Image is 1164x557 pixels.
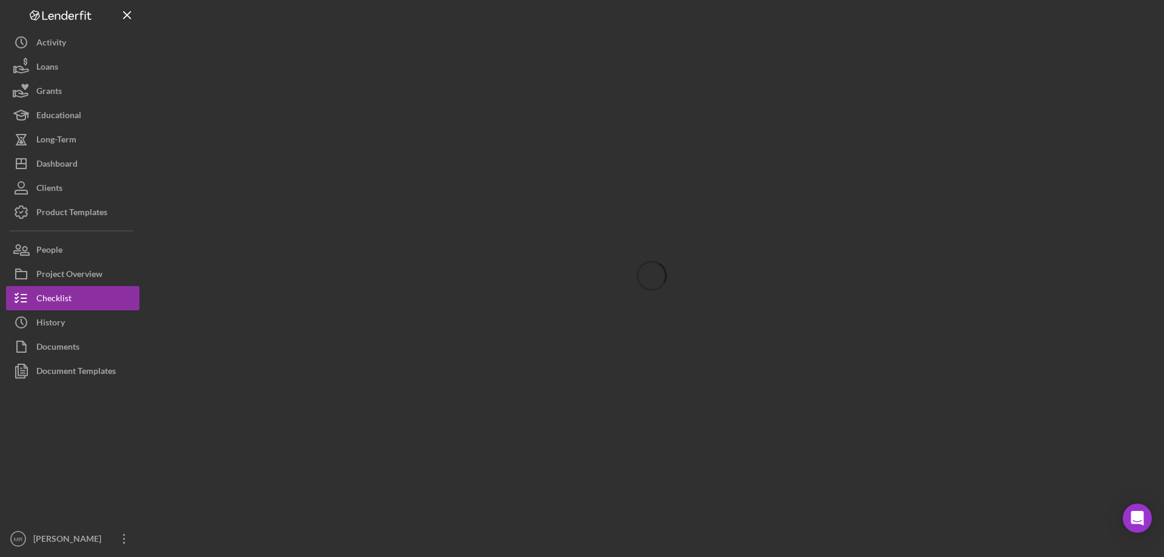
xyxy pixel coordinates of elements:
div: Grants [36,79,62,106]
button: Project Overview [6,262,139,286]
button: Activity [6,30,139,55]
div: Product Templates [36,200,107,227]
button: Product Templates [6,200,139,224]
div: Long-Term [36,127,76,155]
button: Clients [6,176,139,200]
div: Educational [36,103,81,130]
div: Loans [36,55,58,82]
div: Clients [36,176,62,203]
div: Activity [36,30,66,58]
button: Loans [6,55,139,79]
button: Dashboard [6,152,139,176]
button: History [6,310,139,335]
button: Documents [6,335,139,359]
button: Grants [6,79,139,103]
button: Long-Term [6,127,139,152]
button: MR[PERSON_NAME] [6,527,139,551]
div: Open Intercom Messenger [1123,504,1152,533]
div: [PERSON_NAME] [30,527,109,554]
button: People [6,238,139,262]
div: Checklist [36,286,72,313]
button: Checklist [6,286,139,310]
div: Dashboard [36,152,78,179]
text: MR [14,536,23,542]
div: Document Templates [36,359,116,386]
div: Documents [36,335,79,362]
div: People [36,238,62,265]
button: Educational [6,103,139,127]
div: Project Overview [36,262,102,289]
button: Document Templates [6,359,139,383]
div: History [36,310,65,338]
